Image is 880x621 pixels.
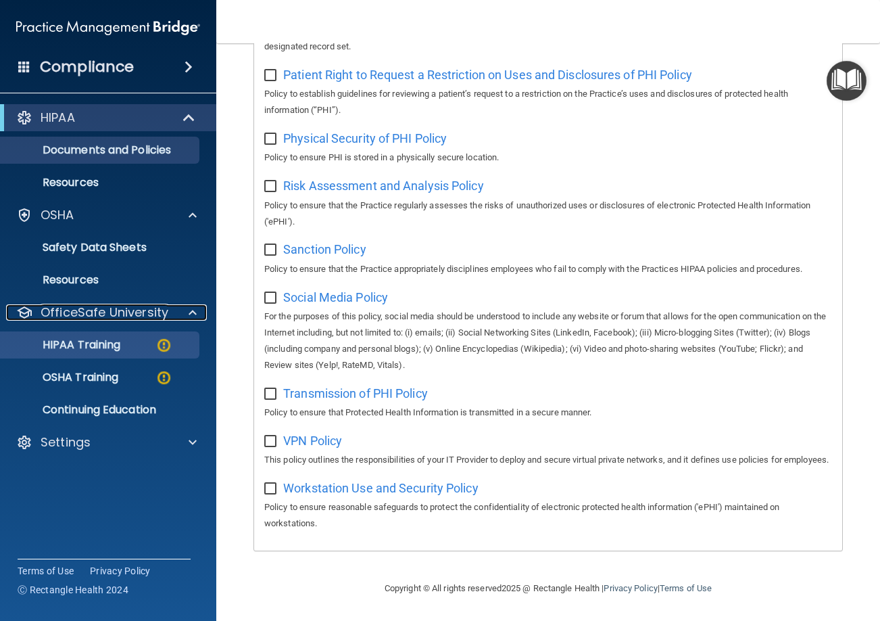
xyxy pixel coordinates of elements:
[646,525,864,579] iframe: Drift Widget Chat Controller
[155,369,172,386] img: warning-circle.0cc9ac19.png
[283,68,692,82] span: Patient Right to Request a Restriction on Uses and Disclosures of PHI Policy
[9,176,193,189] p: Resources
[9,371,118,384] p: OSHA Training
[264,452,832,468] p: This policy outlines the responsibilities of your IT Provider to deploy and secure virtual privat...
[264,405,832,421] p: Policy to ensure that Protected Health Information is transmitted in a secure manner.
[16,14,200,41] img: PMB logo
[40,57,134,76] h4: Compliance
[16,304,197,321] a: OfficeSafe University
[283,131,447,145] span: Physical Security of PHI Policy
[660,583,712,593] a: Terms of Use
[9,241,193,254] p: Safety Data Sheets
[41,207,74,223] p: OSHA
[264,149,832,166] p: Policy to ensure PHI is stored in a physically secure location.
[41,434,91,451] p: Settings
[827,61,866,101] button: Open Resource Center
[9,143,193,157] p: Documents and Policies
[264,308,832,373] p: For the purposes of this policy, social media should be understood to include any website or foru...
[16,207,197,223] a: OSHA
[9,338,120,352] p: HIPAA Training
[604,583,657,593] a: Privacy Policy
[283,481,479,495] span: Workstation Use and Security Policy
[264,499,832,532] p: Policy to ensure reasonable safeguards to protect the confidentiality of electronic protected hea...
[9,403,193,417] p: Continuing Education
[155,337,172,354] img: warning-circle.0cc9ac19.png
[41,110,75,126] p: HIPAA
[283,386,428,400] span: Transmission of PHI Policy
[16,110,196,126] a: HIPAA
[283,434,342,448] span: VPN Policy
[301,567,795,610] div: Copyright © All rights reserved 2025 @ Rectangle Health | |
[264,86,832,118] p: Policy to establish guidelines for reviewing a patient’s request to a restriction on the Practice...
[283,179,484,193] span: Risk Assessment and Analysis Policy
[18,564,74,578] a: Terms of Use
[16,434,197,451] a: Settings
[264,198,832,230] p: Policy to ensure that the Practice regularly assesses the risks of unauthorized uses or disclosur...
[90,564,151,578] a: Privacy Policy
[9,273,193,287] p: Resources
[18,583,128,597] span: Ⓒ Rectangle Health 2024
[283,242,366,256] span: Sanction Policy
[264,261,832,277] p: Policy to ensure that the Practice appropriately disciplines employees who fail to comply with th...
[283,290,388,304] span: Social Media Policy
[41,304,168,321] p: OfficeSafe University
